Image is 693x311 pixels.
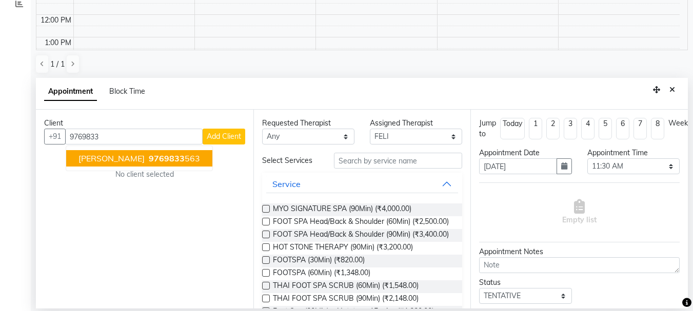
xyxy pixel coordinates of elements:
[273,267,370,280] span: FOOTSPA (60Min) (₹1,348.00)
[254,155,326,166] div: Select Services
[44,129,66,144] button: +91
[334,153,462,169] input: Search by service name
[633,118,647,139] li: 7
[273,255,365,267] span: FOOTSPA (30Min) (₹820.00)
[479,148,571,158] div: Appointment Date
[273,229,449,242] span: FOOT SPA Head/Back & Shoulder (90Min) (₹3,400.00)
[43,37,73,48] div: 1:00 PM
[546,118,560,139] li: 2
[266,175,459,193] button: Service
[479,158,557,174] input: yyyy-mm-dd
[529,118,542,139] li: 1
[50,59,65,70] span: 1 / 1
[207,132,241,141] span: Add Client
[44,118,245,129] div: Client
[668,118,691,129] div: Weeks
[203,129,245,144] button: Add Client
[587,148,680,158] div: Appointment Time
[147,153,200,163] ngb-highlight: 563
[370,118,462,129] div: Assigned Therapist
[272,178,301,190] div: Service
[651,118,664,139] li: 8
[665,82,680,98] button: Close
[479,277,571,288] div: Status
[78,153,145,163] span: [PERSON_NAME]
[616,118,629,139] li: 6
[564,118,577,139] li: 3
[581,118,595,139] li: 4
[262,118,354,129] div: Requested Therapist
[273,203,411,216] span: MYO SIGNATURE SPA (90Min) (₹4,000.00)
[273,280,419,293] span: THAI FOOT SPA SCRUB (60Min) (₹1,548.00)
[149,153,185,163] span: 9769833
[599,118,612,139] li: 5
[503,118,522,129] div: Today
[562,199,597,225] span: Empty list
[69,169,221,180] div: No client selected
[38,15,73,26] div: 12:00 PM
[273,242,413,255] span: HOT STONE THERAPY (90Min) (₹3,200.00)
[479,246,680,257] div: Appointment Notes
[65,129,203,144] input: Search by Name/Mobile/Email/Code
[273,293,419,306] span: THAI FOOT SPA SCRUB (90Min) (₹2,148.00)
[44,82,97,101] span: Appointment
[479,118,496,139] div: Jump to
[273,216,449,229] span: FOOT SPA Head/Back & Shoulder (60Min) (₹2,500.00)
[109,87,145,96] span: Block Time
